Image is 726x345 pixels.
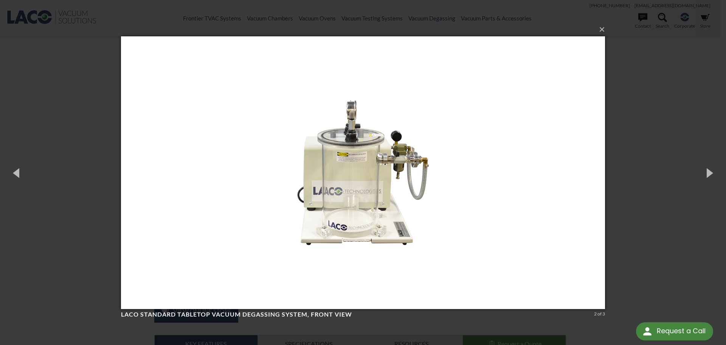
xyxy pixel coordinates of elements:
div: Request a Call [657,322,706,340]
img: LACO standard tabletop vacuum degassing system, front view [121,21,605,324]
img: round button [641,325,653,337]
h4: LACO standard tabletop vacuum degassing system, front view [121,311,591,318]
button: Next (Right arrow key) [692,152,726,194]
button: × [123,21,607,38]
div: Request a Call [636,322,713,340]
div: 2 of 3 [594,311,605,317]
